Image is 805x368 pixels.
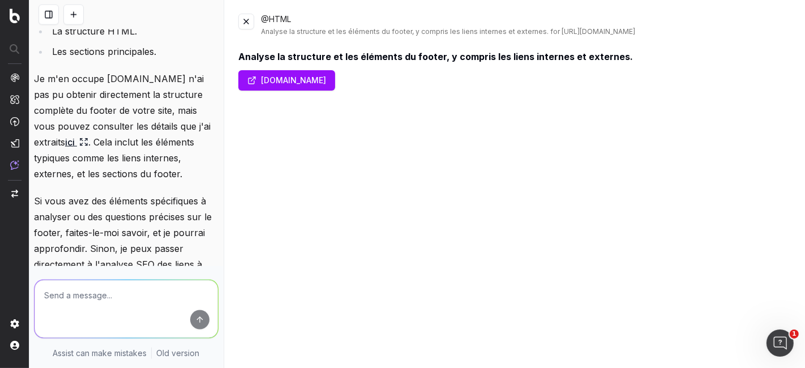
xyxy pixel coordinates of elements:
[10,139,19,148] img: Studio
[11,190,18,198] img: Switch project
[10,319,19,328] img: Setting
[238,50,791,63] div: Analyse la structure et les éléments du footer, y compris les liens internes et externes.
[261,27,791,36] div: Analyse la structure et les éléments du footer, y compris les liens internes et externes. for [UR...
[790,330,799,339] span: 1
[34,71,219,182] p: Je m'en occupe [DOMAIN_NAME] n'ai pas pu obtenir directement la structure complète du footer de v...
[65,134,88,150] a: ici
[34,193,219,304] p: Si vous avez des éléments spécifiques à analyser ou des questions précises sur le footer, faites-...
[10,160,19,170] img: Assist
[10,73,19,82] img: Analytics
[10,117,19,126] img: Activation
[10,341,19,350] img: My account
[10,95,19,104] img: Intelligence
[49,44,219,59] li: Les sections principales.
[238,70,335,91] a: [DOMAIN_NAME]
[49,23,219,39] li: La structure HTML.
[53,348,147,359] p: Assist can make mistakes
[767,330,794,357] iframe: Intercom live chat
[261,14,791,36] div: @HTML
[10,8,20,23] img: Botify logo
[156,348,199,359] a: Old version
